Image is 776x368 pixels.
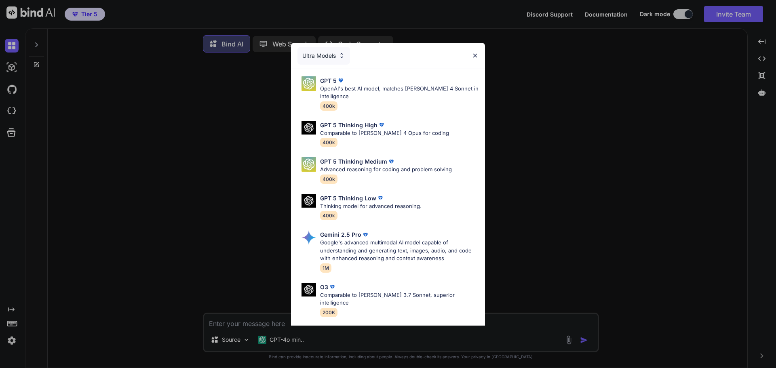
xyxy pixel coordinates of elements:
[320,85,479,101] p: OpenAI's best AI model, matches [PERSON_NAME] 4 Sonnet in Intelligence
[320,76,337,85] p: GPT 5
[320,129,449,137] p: Comparable to [PERSON_NAME] 4 Opus for coding
[337,76,345,84] img: premium
[302,76,316,91] img: Pick Models
[302,121,316,135] img: Pick Models
[328,283,336,291] img: premium
[320,157,387,166] p: GPT 5 Thinking Medium
[320,211,337,220] span: 400k
[320,263,331,273] span: 1M
[297,47,350,65] div: Ultra Models
[387,158,395,166] img: premium
[320,138,337,147] span: 400k
[320,121,377,129] p: GPT 5 Thinking High
[302,230,316,245] img: Pick Models
[302,157,316,172] img: Pick Models
[338,52,345,59] img: Pick Models
[320,166,452,174] p: Advanced reasoning for coding and problem solving
[320,202,422,210] p: Thinking model for advanced reasoning.
[472,52,479,59] img: close
[320,308,337,317] span: 200K
[302,283,316,297] img: Pick Models
[320,101,337,111] span: 400k
[302,194,316,208] img: Pick Models
[320,283,328,291] p: O3
[320,230,361,239] p: Gemini 2.5 Pro
[376,194,384,202] img: premium
[320,175,337,184] span: 400k
[377,121,386,129] img: premium
[320,239,479,263] p: Google's advanced multimodal AI model capable of understanding and generating text, images, audio...
[361,231,369,239] img: premium
[320,194,376,202] p: GPT 5 Thinking Low
[320,291,479,307] p: Comparable to [PERSON_NAME] 3.7 Sonnet, superior intelligence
